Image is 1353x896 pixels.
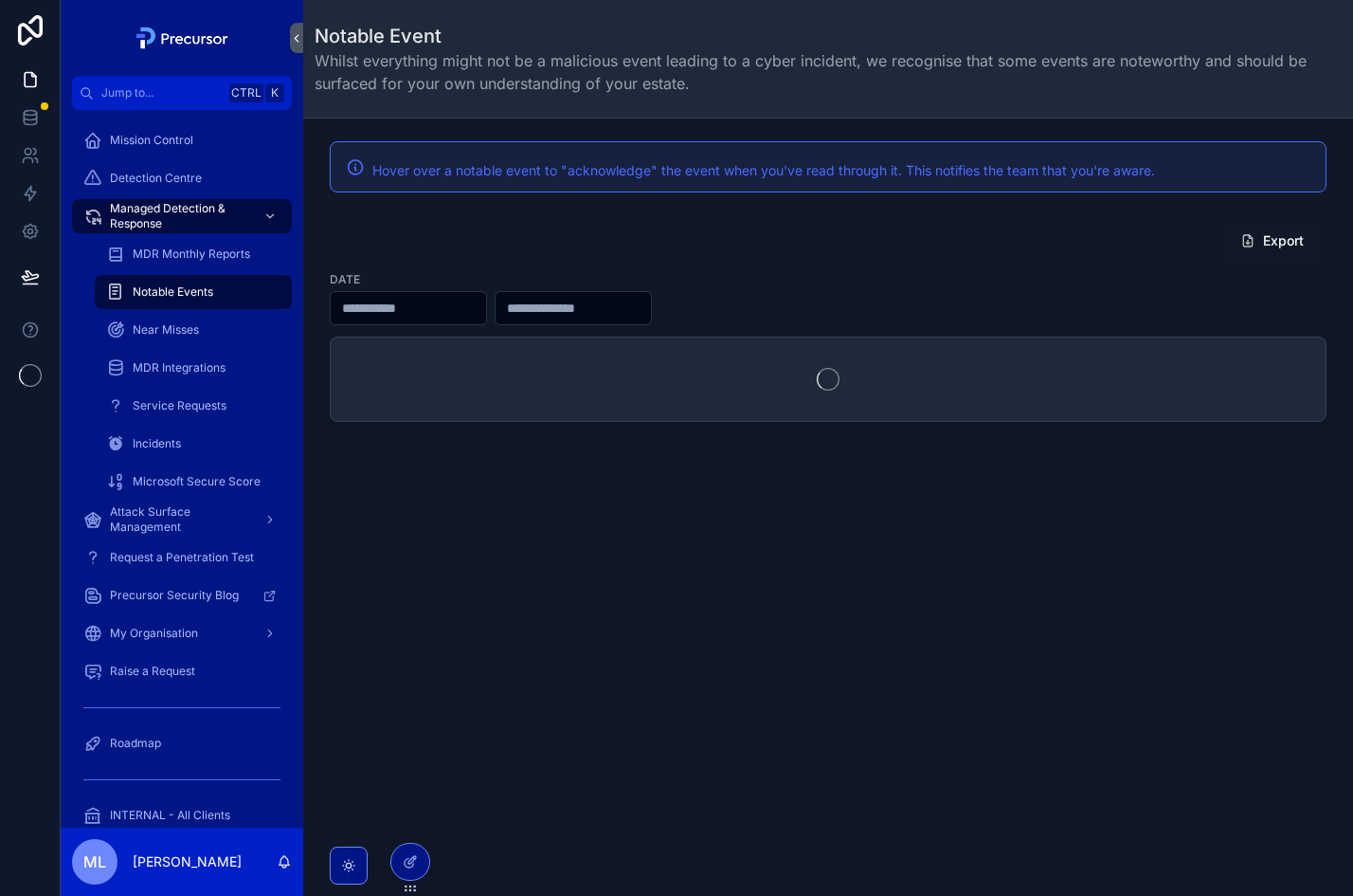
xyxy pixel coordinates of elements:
a: Roadmap [72,726,292,760]
span: Hover over a notable event to "acknowledge" the event when you've read through it. This notifies ... [372,162,1155,178]
span: Jump to... [101,85,222,101]
p: [PERSON_NAME] [133,852,242,871]
a: Service Requests [95,389,292,423]
a: Near Misses [95,313,292,347]
a: MDR Integrations [95,351,292,385]
a: Managed Detection & Response [72,199,292,233]
div: Hover over a notable event to "acknowledge" the event when you've read through it. This notifies ... [372,161,1310,180]
div: scrollable content [61,110,303,828]
a: MDR Monthly Reports [95,237,292,271]
span: Managed Detection & Response [110,201,248,231]
a: Incidents [95,427,292,461]
a: Detection Centre [72,161,292,195]
span: Mission Control [110,133,193,148]
span: Near Misses [133,322,199,338]
span: Precursor Security Blog [110,588,239,603]
span: Incidents [133,436,181,451]
span: Service Requests [133,398,226,413]
span: Whilst everything might not be a malicious event leading to a cyber incident, we recognise that s... [315,49,1342,95]
span: Request a Penetration Test [110,550,254,565]
span: MDR Integrations [133,360,225,375]
span: Raise a Request [110,664,195,679]
a: Mission Control [72,123,292,157]
span: K [267,85,282,101]
a: Notable Events [95,275,292,309]
a: Raise a Request [72,654,292,688]
span: Detection Centre [110,171,202,186]
span: INTERNAL - All Clients [110,808,230,823]
button: Jump to...CtrlK [72,76,292,110]
span: Roadmap [110,736,161,751]
span: Ctrl [229,83,263,102]
label: Date [330,270,360,287]
img: App logo [131,23,234,53]
span: MDR Monthly Reports [133,247,250,262]
span: Notable Events [133,284,213,300]
span: Attack Surface Management [110,504,248,535]
a: My Organisation [72,616,292,650]
button: Export [1225,224,1319,258]
h1: Notable Event [315,23,1342,49]
a: Microsoft Secure Score [95,465,292,499]
a: Precursor Security Blog [72,578,292,613]
a: Attack Surface Management [72,503,292,537]
a: Request a Penetration Test [72,540,292,575]
span: Microsoft Secure Score [133,474,261,489]
a: INTERNAL - All Clients [72,798,292,832]
span: My Organisation [110,626,198,641]
span: ML [83,850,106,873]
